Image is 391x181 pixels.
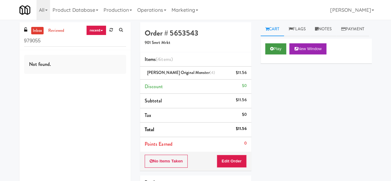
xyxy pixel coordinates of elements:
[31,27,44,35] a: inbox
[242,82,246,90] div: $0
[145,126,155,133] span: Total
[217,155,247,168] button: Edit Order
[145,97,162,104] span: Subtotal
[147,70,215,75] span: [PERSON_NAME] Original Monster
[86,25,107,35] a: recent
[145,29,247,37] h4: Order # 5653543
[236,69,247,77] div: $11.56
[29,61,51,68] span: Not found.
[289,43,326,54] button: New Window
[310,22,337,36] a: Notes
[261,22,284,36] a: Cart
[336,22,369,36] a: Payment
[145,41,247,45] h5: 901 Smrt Mrkt
[265,43,287,54] button: Play
[284,22,310,36] a: Flags
[244,140,246,147] div: 0
[236,125,247,133] div: $11.56
[156,56,173,63] span: (4 )
[145,155,188,168] button: No Items Taken
[47,27,66,35] a: reviewed
[145,56,173,63] span: Items
[24,35,126,47] input: Search vision orders
[19,5,30,15] img: Micromart
[210,70,215,75] span: (4)
[236,96,247,104] div: $11.56
[160,56,171,63] ng-pluralize: items
[145,112,151,119] span: Tax
[145,140,172,148] span: Points Earned
[145,83,163,90] span: Discount
[242,111,246,119] div: $0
